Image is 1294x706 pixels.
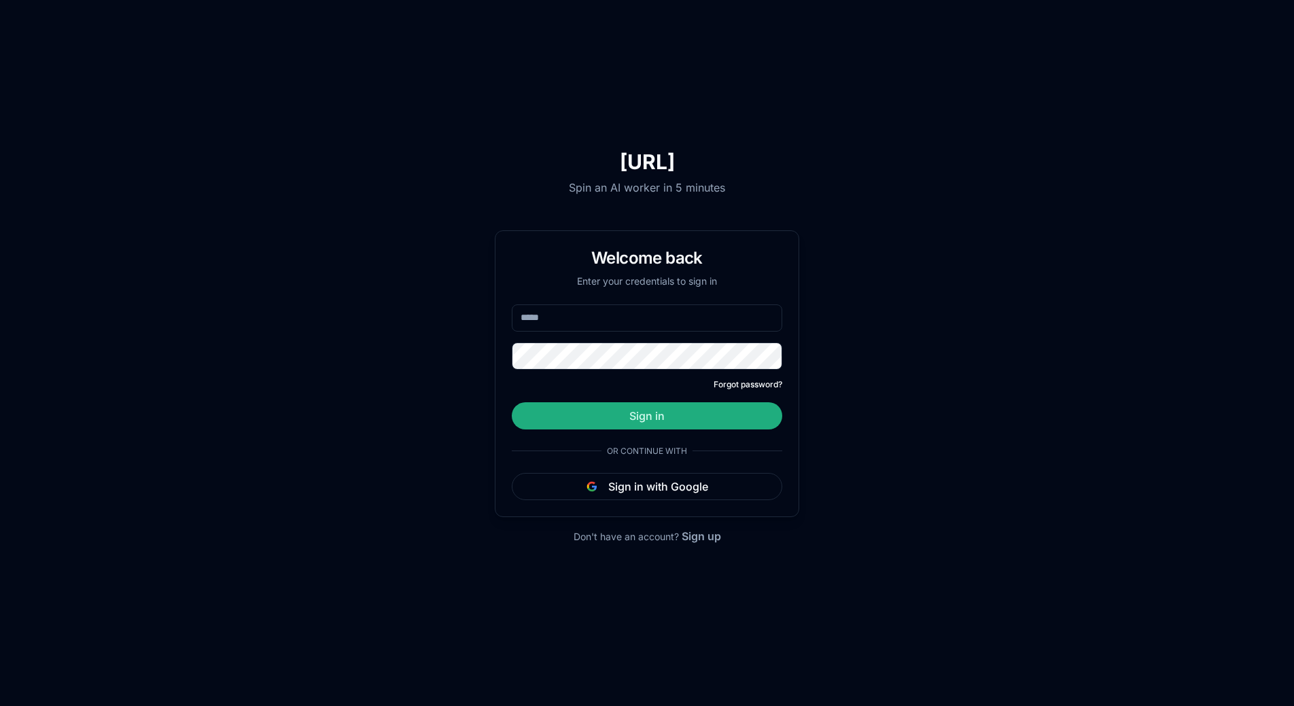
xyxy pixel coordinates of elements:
p: Enter your credentials to sign in [512,275,782,288]
button: Sign up [682,528,721,544]
button: Sign in with Google [512,473,782,500]
h1: Welcome back [512,247,782,269]
div: Don't have an account? [574,528,721,544]
span: Or continue with [601,446,693,457]
button: Sign in [512,402,782,429]
h1: [URL] [495,149,799,174]
button: Forgot password? [714,379,782,390]
p: Spin an AI worker in 5 minutes [495,179,799,196]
